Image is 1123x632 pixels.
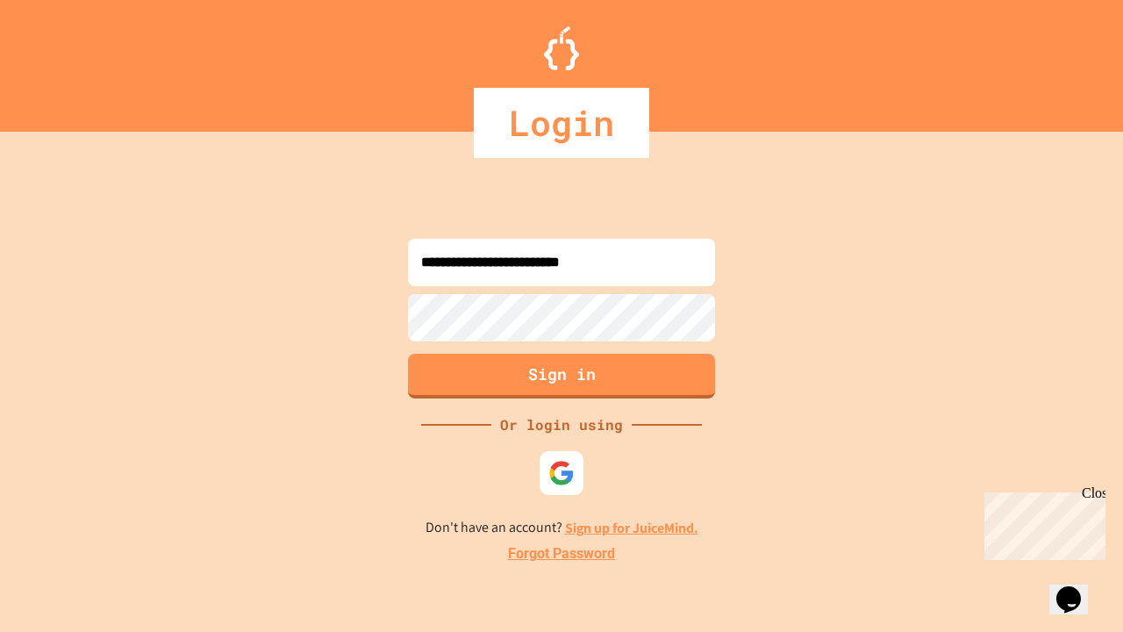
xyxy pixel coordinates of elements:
a: Forgot Password [508,543,615,564]
p: Don't have an account? [426,517,698,539]
iframe: chat widget [1049,562,1105,614]
a: Sign up for JuiceMind. [565,519,698,537]
div: Login [474,88,649,158]
button: Sign in [408,354,715,399]
img: Logo.svg [544,26,579,70]
div: Or login using [491,414,632,435]
div: Chat with us now!Close [7,7,121,111]
img: google-icon.svg [548,460,575,486]
iframe: chat widget [977,485,1105,560]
